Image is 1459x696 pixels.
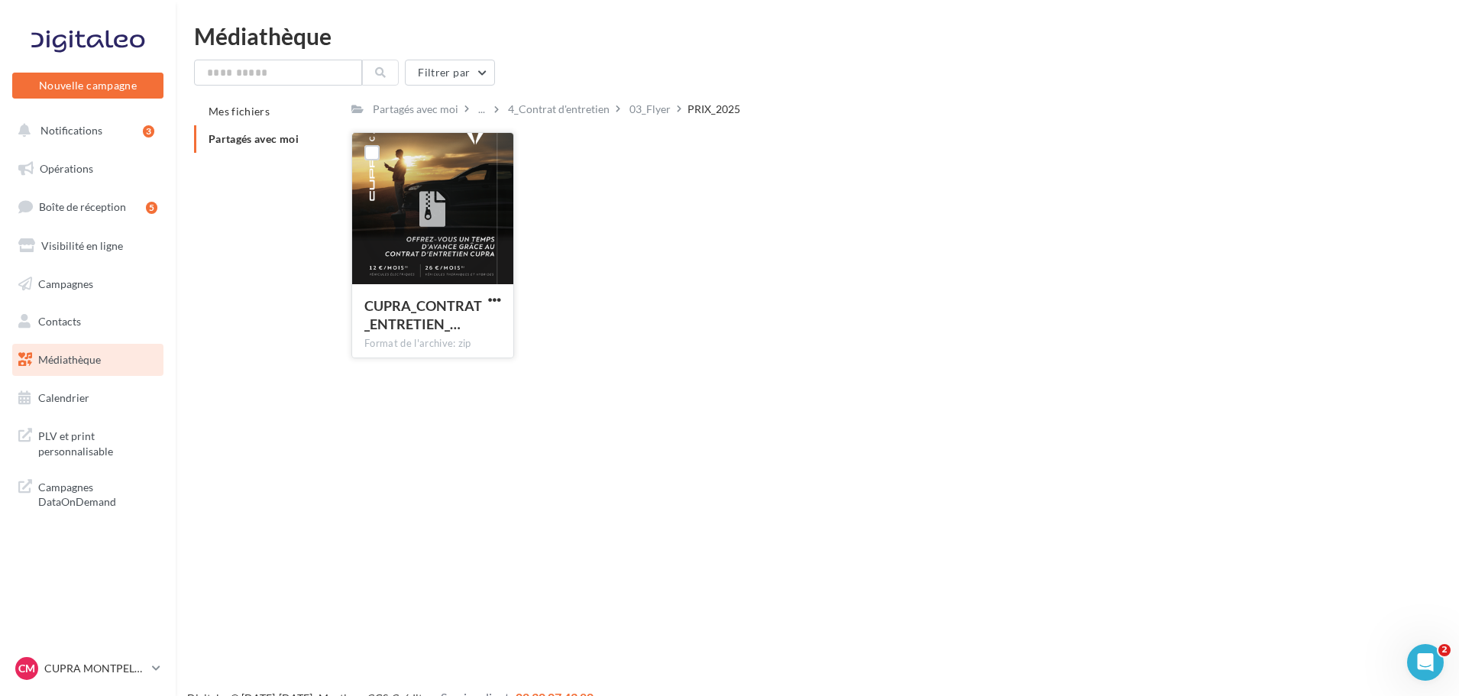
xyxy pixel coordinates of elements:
[475,99,488,120] div: ...
[38,391,89,404] span: Calendrier
[9,268,167,300] a: Campagnes
[146,202,157,214] div: 5
[9,382,167,414] a: Calendrier
[1438,644,1451,656] span: 2
[405,60,495,86] button: Filtrer par
[38,315,81,328] span: Contacts
[9,230,167,262] a: Visibilité en ligne
[364,297,482,332] span: CUPRA_CONTRAT_ENTRETIEN_FLYER_2025
[39,200,126,213] span: Boîte de réception
[38,353,101,366] span: Médiathèque
[9,471,167,516] a: Campagnes DataOnDemand
[41,239,123,252] span: Visibilité en ligne
[12,73,163,99] button: Nouvelle campagne
[687,102,740,117] div: PRIX_2025
[9,419,167,465] a: PLV et print personnalisable
[209,105,270,118] span: Mes fichiers
[38,426,157,458] span: PLV et print personnalisable
[143,125,154,138] div: 3
[9,344,167,376] a: Médiathèque
[40,162,93,175] span: Opérations
[9,190,167,223] a: Boîte de réception5
[9,153,167,185] a: Opérations
[18,661,35,676] span: CM
[508,102,610,117] div: 4_Contrat d'entretien
[1407,644,1444,681] iframe: Intercom live chat
[44,661,146,676] p: CUPRA MONTPELLIER
[38,477,157,510] span: Campagnes DataOnDemand
[364,337,501,351] div: Format de l'archive: zip
[194,24,1441,47] div: Médiathèque
[629,102,671,117] div: 03_Flyer
[38,277,93,290] span: Campagnes
[9,306,167,338] a: Contacts
[40,124,102,137] span: Notifications
[9,115,160,147] button: Notifications 3
[373,102,458,117] div: Partagés avec moi
[209,132,299,145] span: Partagés avec moi
[12,654,163,683] a: CM CUPRA MONTPELLIER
